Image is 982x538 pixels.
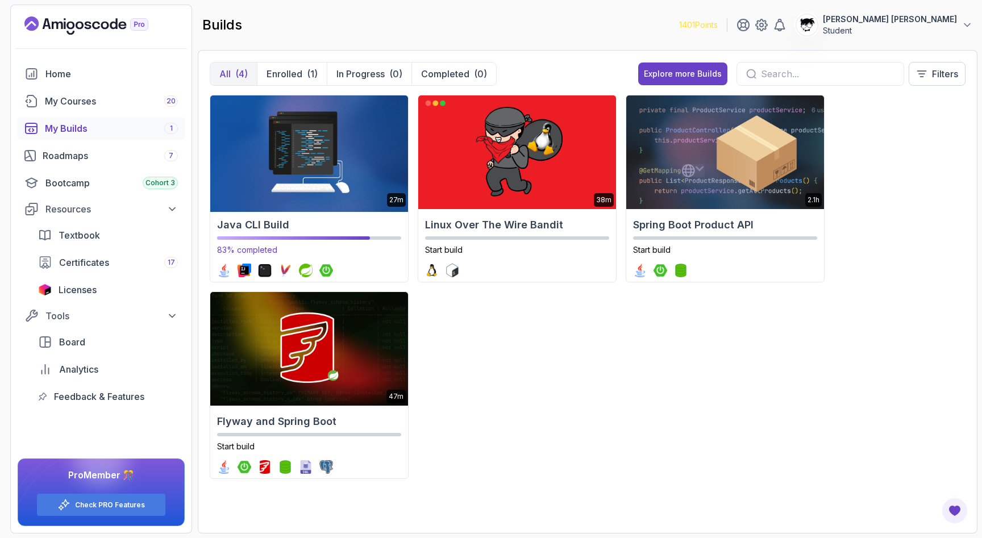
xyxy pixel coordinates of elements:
[389,67,402,81] div: (0)
[389,195,403,205] p: 27m
[210,62,257,85] button: All(4)
[633,264,647,277] img: java logo
[219,67,231,81] p: All
[411,62,496,85] button: Completed(0)
[59,228,100,242] span: Textbook
[217,414,401,429] h2: Flyway and Spring Boot
[932,67,958,81] p: Filters
[319,460,333,474] img: postgres logo
[18,62,185,85] a: home
[45,94,178,108] div: My Courses
[425,245,463,255] span: Start build
[59,362,98,376] span: Analytics
[167,97,176,106] span: 20
[626,95,825,282] a: Spring Boot Product API card2.1hSpring Boot Product APIStart buildjava logospring-boot logospring...
[299,460,313,474] img: sql logo
[941,497,968,524] button: Open Feedback Button
[654,264,667,277] img: spring-boot logo
[210,95,409,282] a: Java CLI Build card27mJava CLI Build83% completedjava logointellij logoterminal logomaven logospr...
[278,460,292,474] img: spring-data-jpa logo
[217,460,231,474] img: java logo
[59,256,109,269] span: Certificates
[319,264,333,277] img: spring-boot logo
[307,67,318,81] div: (1)
[258,460,272,474] img: flyway logo
[336,67,385,81] p: In Progress
[45,67,178,81] div: Home
[267,67,302,81] p: Enrolled
[210,291,409,479] a: Flyway and Spring Boot card47mFlyway and Spring BootStart buildjava logospring-boot logoflyway lo...
[446,264,459,277] img: bash logo
[596,195,611,205] p: 38m
[679,19,718,31] p: 1401 Points
[425,264,439,277] img: linux logo
[202,16,242,34] h2: builds
[633,217,817,233] h2: Spring Boot Product API
[626,95,824,209] img: Spring Boot Product API card
[474,67,487,81] div: (0)
[59,283,97,297] span: Licenses
[169,151,173,160] span: 7
[238,460,251,474] img: spring-boot logo
[59,335,85,349] span: Board
[54,390,144,403] span: Feedback & Features
[217,245,277,255] span: 83% completed
[18,90,185,112] a: courses
[278,264,292,277] img: maven logo
[418,95,616,209] img: Linux Over The Wire Bandit card
[168,258,175,267] span: 17
[31,358,185,381] a: analytics
[235,67,248,81] div: (4)
[823,14,957,25] p: [PERSON_NAME] [PERSON_NAME]
[45,202,178,216] div: Resources
[217,264,231,277] img: java logo
[327,62,411,85] button: In Progress(0)
[18,172,185,194] a: bootcamp
[210,292,408,406] img: Flyway and Spring Boot card
[796,14,818,36] img: user profile image
[18,199,185,219] button: Resources
[205,93,413,212] img: Java CLI Build card
[45,122,178,135] div: My Builds
[808,195,819,205] p: 2.1h
[75,501,145,510] a: Check PRO Features
[257,62,327,85] button: Enrolled(1)
[38,284,52,295] img: jetbrains icon
[18,144,185,167] a: roadmaps
[633,245,671,255] span: Start build
[45,309,178,323] div: Tools
[761,67,894,81] input: Search...
[217,217,401,233] h2: Java CLI Build
[674,264,688,277] img: spring-data-jpa logo
[258,264,272,277] img: terminal logo
[823,25,957,36] p: Student
[31,278,185,301] a: licenses
[421,67,469,81] p: Completed
[238,264,251,277] img: intellij logo
[45,176,178,190] div: Bootcamp
[170,124,173,133] span: 1
[796,14,973,36] button: user profile image[PERSON_NAME] [PERSON_NAME]Student
[638,62,727,85] button: Explore more Builds
[217,441,255,451] span: Start build
[425,217,609,233] h2: Linux Over The Wire Bandit
[31,385,185,408] a: feedback
[18,306,185,326] button: Tools
[31,331,185,353] a: board
[18,117,185,140] a: builds
[299,264,313,277] img: spring logo
[145,178,175,187] span: Cohort 3
[24,16,174,35] a: Landing page
[389,392,403,401] p: 47m
[644,68,722,80] div: Explore more Builds
[31,224,185,247] a: textbook
[418,95,617,282] a: Linux Over The Wire Bandit card38mLinux Over The Wire BanditStart buildlinux logobash logo
[36,493,166,516] button: Check PRO Features
[43,149,178,162] div: Roadmaps
[909,62,966,86] button: Filters
[31,251,185,274] a: certificates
